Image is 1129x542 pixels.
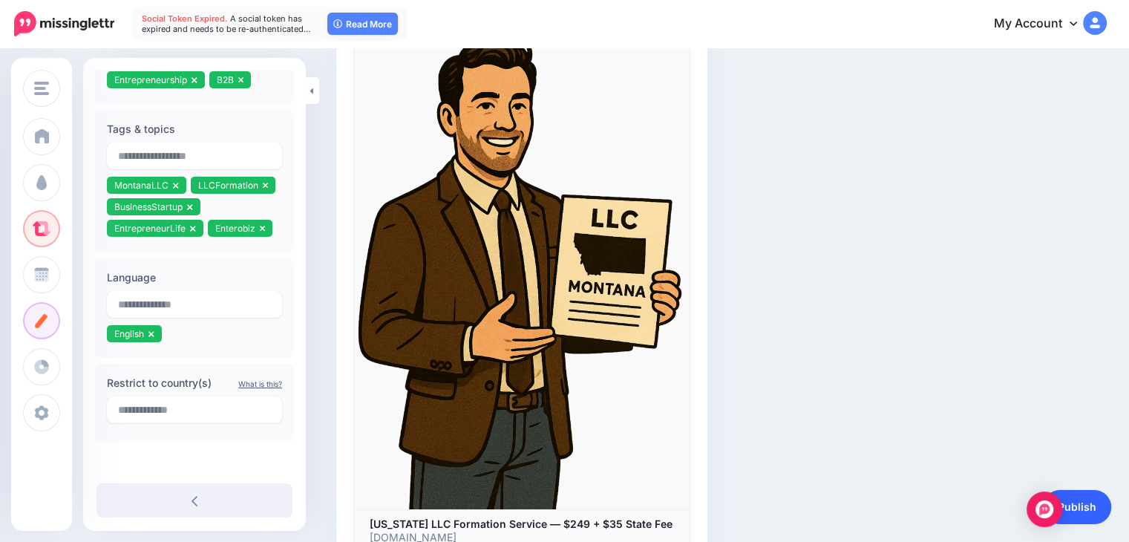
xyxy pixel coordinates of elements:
label: Language [107,269,282,287]
img: Missinglettr [14,11,114,36]
a: Publish [1043,490,1111,524]
span: Enterobiz [215,223,255,234]
div: Open Intercom Messenger [1027,492,1062,527]
img: menu.png [34,82,49,95]
span: English [114,328,144,339]
span: Social Token Expired. [142,13,228,24]
span: BusinessStartup [114,201,183,212]
label: Restrict to country(s) [107,374,282,392]
b: [US_STATE] LLC Formation Service — $249 + $35 State Fee [370,517,673,530]
span: EntrepreneurLife [114,223,186,234]
img: Montana LLC Formation Service — $249 + $35 State Fee [355,8,689,509]
label: Tags & topics [107,120,282,138]
span: B2B [217,74,234,85]
a: My Account [979,6,1107,42]
span: A social token has expired and needs to be re-authenticated… [142,13,311,34]
span: LLCFormation [198,180,258,191]
a: Read More [327,13,398,35]
a: What is this? [238,379,282,388]
span: Entrepreneurship [114,74,187,85]
span: MontanaLLC [114,180,168,191]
